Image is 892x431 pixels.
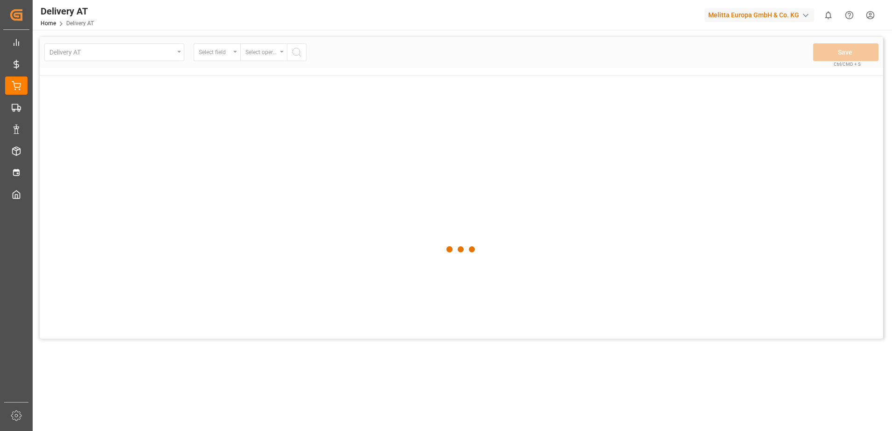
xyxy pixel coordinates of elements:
button: Melitta Europa GmbH & Co. KG [704,6,818,24]
a: Home [41,20,56,27]
div: Melitta Europa GmbH & Co. KG [704,8,814,22]
button: Help Center [839,5,860,26]
div: Delivery AT [41,4,94,18]
button: show 0 new notifications [818,5,839,26]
